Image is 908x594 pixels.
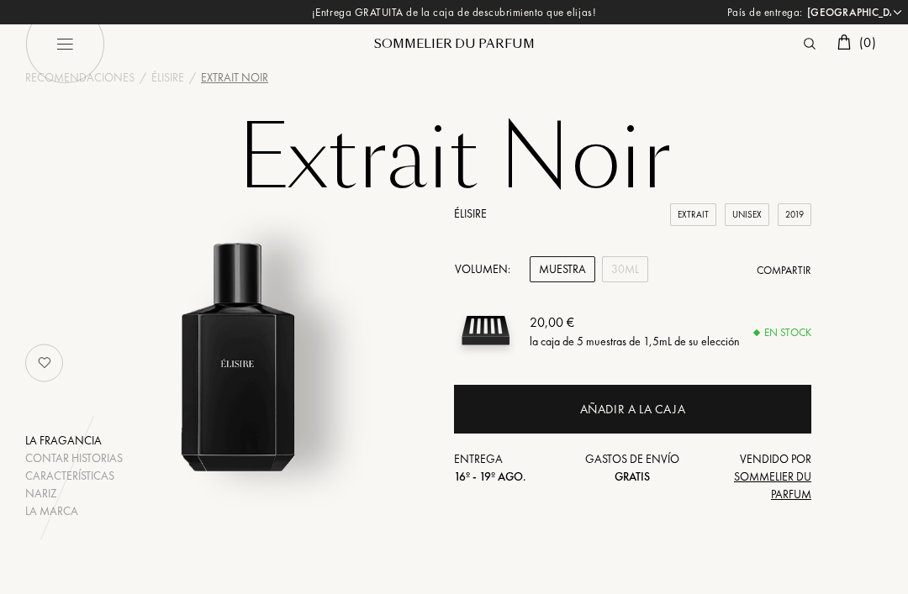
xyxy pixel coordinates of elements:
[757,262,811,279] div: Compartir
[151,69,184,87] a: Élisire
[580,400,686,419] div: Añadir a la caja
[754,324,811,341] div: En stock
[189,69,196,87] div: /
[530,256,595,282] div: Muestra
[454,206,487,221] a: Élisire
[454,256,520,282] div: Volumen:
[28,346,61,380] img: no_like_p.png
[573,450,693,486] div: Gastos de envío
[25,432,123,449] div: La fragancia
[25,449,123,467] div: Contar historias
[90,188,390,488] img: Extrait Noir Élisire
[778,203,811,226] div: 2019
[25,467,123,485] div: Características
[34,113,874,205] h1: Extrait Noir
[454,450,573,486] div: Entrega
[454,469,526,484] span: 16º - 19º ago.
[201,69,268,87] div: Extrait Noir
[25,4,105,84] img: burger_black.png
[804,38,816,50] img: search_icn.svg
[615,469,650,484] span: Gratis
[837,34,851,50] img: cart.svg
[530,332,740,350] div: la caja de 5 muestras de 1,5mL de su elección
[734,469,811,502] span: Sommelier du Parfum
[454,299,517,362] img: sample box
[725,203,769,226] div: Unisex
[353,35,555,53] div: Sommelier du Parfum
[692,450,811,503] div: Vendido por
[25,485,123,502] div: Nariz
[25,502,123,520] div: La marca
[140,69,146,87] div: /
[859,34,876,51] span: ( 0 )
[727,4,803,21] span: País de entrega:
[670,203,716,226] div: Extrait
[530,312,740,332] div: 20,00 €
[602,256,648,282] div: 30mL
